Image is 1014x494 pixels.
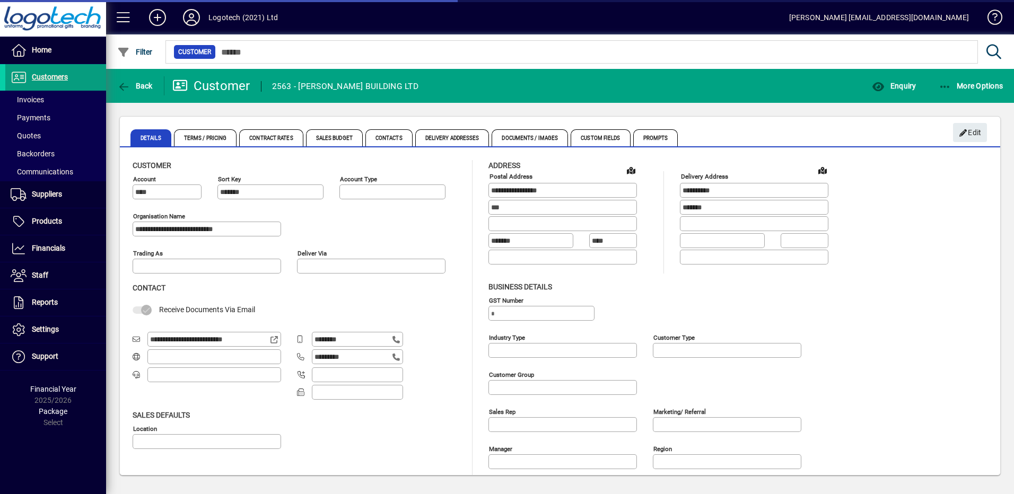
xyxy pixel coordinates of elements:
span: Delivery Addresses [415,129,489,146]
span: Financials [32,244,65,252]
a: Products [5,208,106,235]
span: Financial Year [30,385,76,393]
span: Backorders [11,149,55,158]
a: Communications [5,163,106,181]
a: Payments [5,109,106,127]
button: Edit [953,123,987,142]
mat-label: Customer group [489,371,534,378]
a: Reports [5,289,106,316]
div: Logotech (2021) Ltd [208,9,278,26]
span: Reports [32,298,58,306]
button: Enquiry [869,76,919,95]
div: 2563 - [PERSON_NAME] BUILDING LTD [272,78,418,95]
mat-label: Trading as [133,250,163,257]
a: Support [5,343,106,370]
span: Quotes [11,131,41,140]
a: Quotes [5,127,106,145]
span: Support [32,352,58,360]
span: Contacts [365,129,413,146]
span: Filter [117,48,153,56]
span: Settings [32,325,59,333]
span: Custom Fields [571,129,630,146]
span: More Options [939,82,1003,90]
mat-label: Account Type [340,175,377,183]
span: Documents / Images [492,129,568,146]
div: [PERSON_NAME] [EMAIL_ADDRESS][DOMAIN_NAME] [789,9,969,26]
span: Products [32,217,62,225]
span: Invoices [11,95,44,104]
span: Payments [11,113,50,122]
a: Staff [5,262,106,289]
span: Communications [11,167,73,176]
span: Customer [133,161,171,170]
span: Receive Documents Via Email [159,305,255,314]
span: Package [39,407,67,416]
span: Contract Rates [239,129,303,146]
span: Back [117,82,153,90]
a: Financials [5,235,106,262]
span: Staff [32,271,48,279]
a: Settings [5,316,106,343]
span: Edit [959,124,982,142]
div: Customer [172,77,250,94]
button: More Options [936,76,1006,95]
mat-label: Location [133,425,157,432]
mat-label: Customer type [653,333,695,341]
mat-label: Sort key [218,175,241,183]
mat-label: Marketing/ Referral [653,408,706,415]
a: Home [5,37,106,64]
button: Profile [174,8,208,27]
mat-label: Deliver via [298,250,327,257]
mat-label: Account [133,175,156,183]
mat-label: Manager [489,445,512,452]
span: Business details [488,283,552,291]
mat-label: Region [653,445,672,452]
button: Back [115,76,155,95]
app-page-header-button: Back [106,76,164,95]
mat-label: Industry type [489,333,525,341]
span: Customers [32,73,68,81]
span: Home [32,46,51,54]
span: Suppliers [32,190,62,198]
a: View on map [814,162,831,179]
a: Suppliers [5,181,106,208]
span: Contact [133,284,165,292]
mat-label: Organisation name [133,213,185,220]
span: Customer [178,47,211,57]
mat-label: Sales rep [489,408,515,415]
span: Address [488,161,520,170]
a: Knowledge Base [980,2,1001,37]
span: Terms / Pricing [174,129,237,146]
button: Add [141,8,174,27]
button: Filter [115,42,155,61]
span: Enquiry [872,82,916,90]
span: Sales defaults [133,411,190,419]
span: Prompts [633,129,678,146]
span: Sales Budget [306,129,363,146]
a: Invoices [5,91,106,109]
mat-label: GST Number [489,296,523,304]
span: Details [130,129,171,146]
a: View on map [623,162,640,179]
a: Backorders [5,145,106,163]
